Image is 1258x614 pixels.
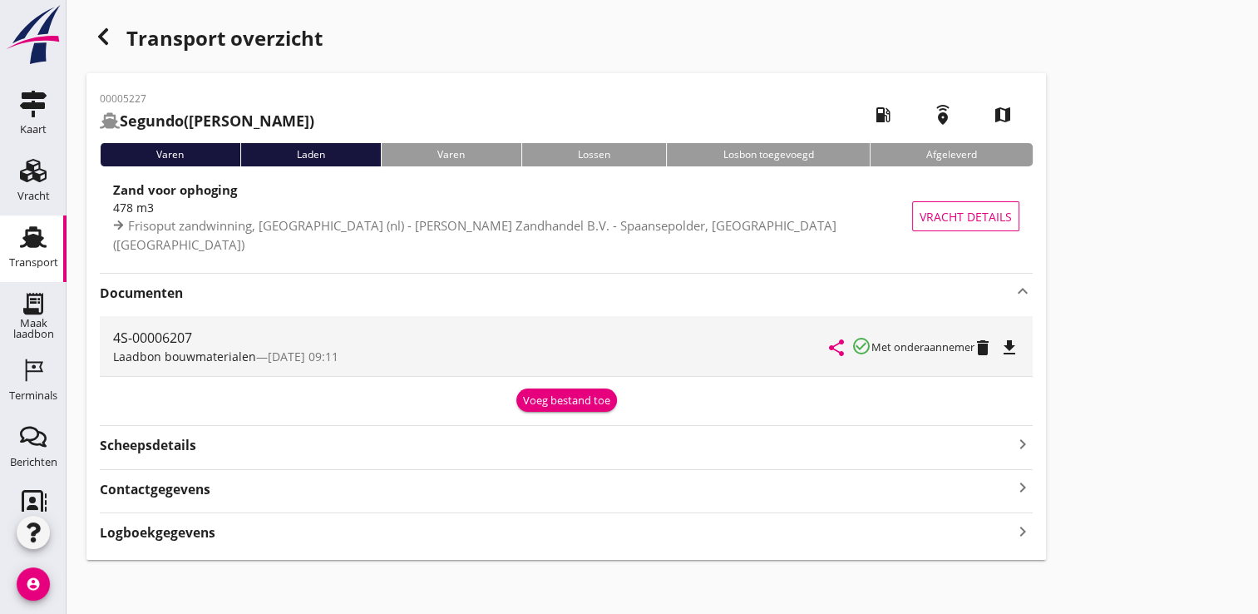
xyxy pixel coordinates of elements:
[973,338,993,358] i: delete
[100,480,210,499] strong: Contactgegevens
[1013,477,1033,499] i: keyboard_arrow_right
[17,567,50,601] i: account_circle
[113,349,256,364] span: Laadbon bouwmaterialen
[871,339,974,354] small: Met onderaannemer
[113,348,830,365] div: —
[1013,520,1033,542] i: keyboard_arrow_right
[113,217,836,253] span: Frisoput zandwinning, [GEOGRAPHIC_DATA] (nl) - [PERSON_NAME] Zandhandel B.V. - Spaansepolder, [GE...
[100,143,240,166] div: Varen
[920,208,1012,225] span: Vracht details
[113,181,237,198] strong: Zand voor ophoging
[20,124,47,135] div: Kaart
[1013,433,1033,455] i: keyboard_arrow_right
[381,143,521,166] div: Varen
[516,389,617,412] button: Voeg bestand toe
[9,390,57,401] div: Terminals
[851,336,871,356] i: check_circle_outline
[3,4,63,66] img: logo-small.a267ee39.svg
[9,257,58,268] div: Transport
[826,338,846,358] i: share
[860,92,906,138] i: local_gas_station
[870,143,1034,166] div: Afgeleverd
[920,92,966,138] i: emergency_share
[1013,281,1033,301] i: keyboard_arrow_up
[17,191,50,201] div: Vracht
[240,143,382,166] div: Laden
[113,328,830,348] div: 4S-00006207
[10,457,57,468] div: Berichten
[268,349,338,364] span: [DATE] 09:11
[100,284,1013,303] strong: Documenten
[100,180,1033,253] a: Zand voor ophoging478 m3Frisoput zandwinning, [GEOGRAPHIC_DATA] (nl) - [PERSON_NAME] Zandhandel B...
[979,92,1026,138] i: map
[999,338,1019,358] i: file_download
[86,20,1046,73] h1: Transport overzicht
[523,393,610,409] div: Voeg bestand toe
[100,110,314,132] h2: ([PERSON_NAME])
[521,143,667,166] div: Lossen
[100,436,196,455] strong: Scheepsdetails
[120,111,184,131] strong: Segundo
[100,92,314,106] p: 00005227
[666,143,870,166] div: Losbon toegevoegd
[100,523,215,542] strong: Logboekgegevens
[912,201,1019,231] button: Vracht details
[113,199,919,216] div: 478 m3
